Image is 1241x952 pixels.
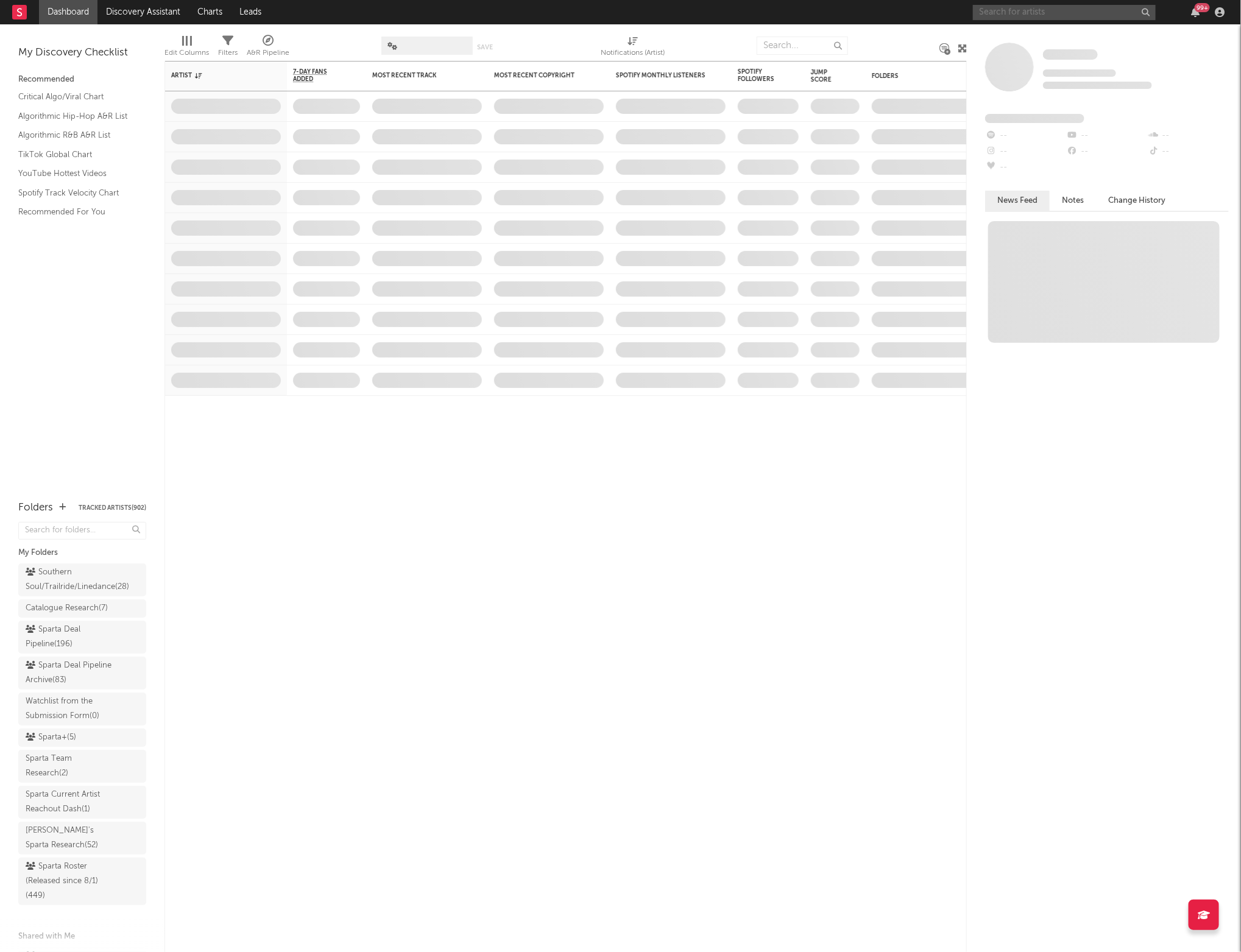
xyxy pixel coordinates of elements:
div: Spotify Monthly Listeners [616,72,707,79]
button: Save [477,44,493,51]
a: Spotify Track Velocity Chart [18,186,134,200]
a: Sparta Current Artist Reachout Dash(1) [18,786,146,819]
div: -- [1148,128,1229,144]
div: Shared with Me [18,929,146,944]
a: Watchlist from the Submission Form(0) [18,693,146,725]
input: Search for folders... [18,522,146,540]
input: Search... [757,37,848,55]
div: Edit Columns [164,46,209,60]
span: Some Artist [1043,49,1098,60]
div: Sparta+ ( 5 ) [26,730,76,745]
span: Fans Added by Platform [985,114,1084,123]
a: Sparta Roster (Released since 8/1)(449) [18,858,146,905]
div: Notifications (Artist) [601,30,665,66]
button: Notes [1050,191,1096,211]
div: Sparta Current Artist Reachout Dash ( 1 ) [26,788,111,817]
a: Algorithmic Hip-Hop A&R List [18,110,134,123]
div: Sparta Team Research ( 2 ) [26,752,111,781]
div: Sparta Roster (Released since 8/1) ( 449 ) [26,859,111,903]
div: Southern Soul/Trailride/Linedance ( 28 ) [26,565,129,594]
div: 99 + [1195,3,1210,12]
a: Sparta Deal Pipeline Archive(83) [18,657,146,689]
div: A&R Pipeline [247,46,289,60]
span: 7-Day Fans Added [293,68,342,83]
div: -- [1066,128,1147,144]
div: Jump Score [811,69,841,83]
div: My Discovery Checklist [18,46,146,60]
a: [PERSON_NAME]'s Sparta Research(52) [18,822,146,855]
button: 99+ [1191,7,1200,17]
a: Critical Algo/Viral Chart [18,90,134,104]
a: Southern Soul/Trailride/Linedance(28) [18,563,146,596]
div: Folders [18,501,53,515]
div: Notifications (Artist) [601,46,665,60]
div: -- [985,160,1066,175]
div: Most Recent Copyright [494,72,585,79]
a: TikTok Global Chart [18,148,134,161]
div: Sparta Deal Pipeline Archive ( 83 ) [26,658,111,688]
div: My Folders [18,546,146,560]
button: Tracked Artists(902) [79,505,146,511]
a: Recommended For You [18,205,134,219]
div: Edit Columns [164,30,209,66]
a: Sparta+(5) [18,728,146,747]
div: -- [985,128,1066,144]
a: Catalogue Research(7) [18,599,146,618]
a: YouTube Hottest Videos [18,167,134,180]
div: [PERSON_NAME]'s Sparta Research ( 52 ) [26,823,111,853]
span: 0 fans last week [1043,82,1152,89]
button: Change History [1096,191,1178,211]
a: Some Artist [1043,49,1098,61]
div: Artist [171,72,263,79]
input: Search for artists [973,5,1156,20]
a: Sparta Team Research(2) [18,750,146,783]
div: Watchlist from the Submission Form ( 0 ) [26,694,111,724]
div: Recommended [18,72,146,87]
div: -- [985,144,1066,160]
button: News Feed [985,191,1050,211]
div: Catalogue Research ( 7 ) [26,601,108,616]
div: Sparta Deal Pipeline ( 196 ) [26,622,111,652]
div: Folders [872,72,963,80]
span: Tracking Since: [DATE] [1043,69,1116,77]
div: -- [1066,144,1147,160]
a: Sparta Deal Pipeline(196) [18,621,146,654]
div: Most Recent Track [372,72,464,79]
div: -- [1148,144,1229,160]
a: Algorithmic R&B A&R List [18,129,134,142]
div: A&R Pipeline [247,30,289,66]
div: Filters [218,46,238,60]
div: Spotify Followers [738,68,780,83]
div: Filters [218,30,238,66]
